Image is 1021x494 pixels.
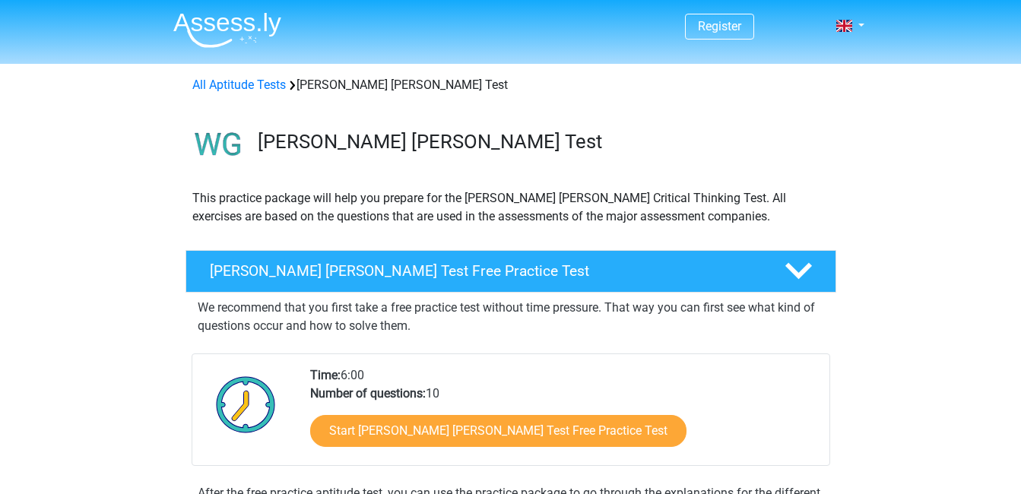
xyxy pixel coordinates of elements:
[299,366,829,465] div: 6:00 10
[173,12,281,48] img: Assessly
[192,78,286,92] a: All Aptitude Tests
[258,130,824,154] h3: [PERSON_NAME] [PERSON_NAME] Test
[186,112,251,177] img: watson glaser test
[698,19,741,33] a: Register
[179,250,842,293] a: [PERSON_NAME] [PERSON_NAME] Test Free Practice Test
[192,189,829,226] p: This practice package will help you prepare for the [PERSON_NAME] [PERSON_NAME] Critical Thinking...
[210,262,760,280] h4: [PERSON_NAME] [PERSON_NAME] Test Free Practice Test
[208,366,284,442] img: Clock
[198,299,824,335] p: We recommend that you first take a free practice test without time pressure. That way you can fir...
[310,368,341,382] b: Time:
[310,415,686,447] a: Start [PERSON_NAME] [PERSON_NAME] Test Free Practice Test
[310,386,426,401] b: Number of questions:
[186,76,836,94] div: [PERSON_NAME] [PERSON_NAME] Test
